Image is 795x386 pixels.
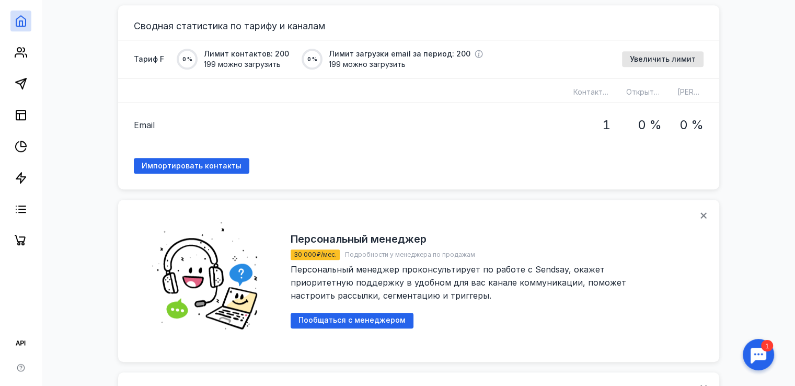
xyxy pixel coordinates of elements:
h1: 1 [602,118,610,132]
span: Импортировать контакты [142,162,241,171]
span: [PERSON_NAME] [677,87,736,96]
span: Контактов [573,87,612,96]
span: Тариф F [134,54,164,64]
span: Открытий [626,87,662,96]
span: 199 можно загрузить [329,59,483,70]
h1: 0 % [679,118,704,132]
button: Увеличить лимит [622,51,704,67]
div: 1 [24,6,36,18]
span: Пообщаться с менеджером [298,316,406,325]
span: Подробности у менеджера по продажам [345,251,475,258]
span: Увеличить лимит [630,55,696,64]
img: ab5e35b0dfeb9adb93b00a895b99bff1.png [144,215,275,346]
span: 199 можно загрузить [204,59,289,70]
span: Email [134,119,155,131]
button: Пообщаться с менеджером [291,313,413,328]
span: Лимит загрузки email за период: 200 [329,49,470,59]
span: Лимит контактов: 200 [204,49,289,59]
a: Импортировать контакты [134,158,249,174]
span: 30 000 ₽/мес. [294,251,337,258]
span: Персональный менеджер проконсультирует по работе c Sendsay, окажет приоритетную поддержку в удобн... [291,264,629,301]
h2: Персональный менеджер [291,233,427,245]
h3: Сводная статистика по тарифу и каналам [134,21,704,31]
h1: 0 % [638,118,662,132]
